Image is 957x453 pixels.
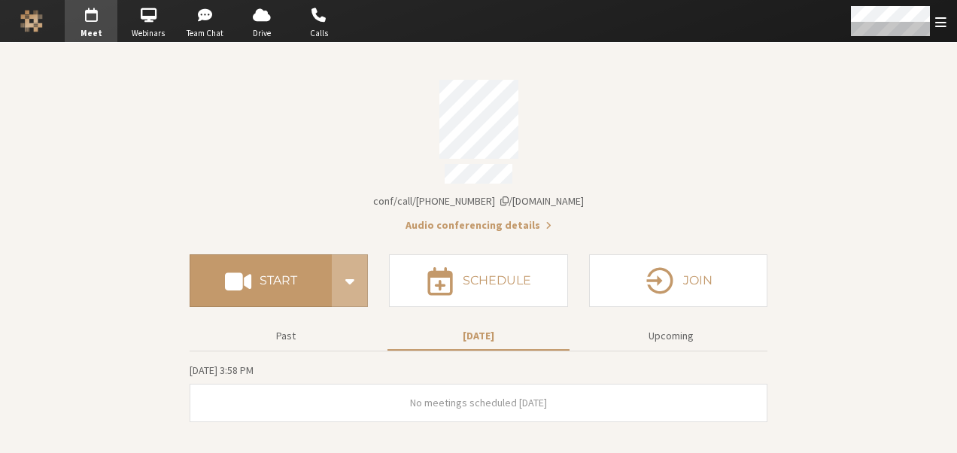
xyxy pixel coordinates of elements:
button: Copy my meeting room linkCopy my meeting room link [373,193,584,209]
div: Start conference options [332,254,368,307]
button: Audio conferencing details [406,217,551,233]
span: No meetings scheduled [DATE] [410,396,547,409]
span: Calls [293,27,345,40]
section: Account details [190,69,767,233]
h4: Start [260,275,297,287]
button: Start [190,254,332,307]
img: Iotum [20,10,43,32]
span: Meet [65,27,117,40]
span: Drive [235,27,288,40]
button: Join [589,254,767,307]
h4: Join [683,275,712,287]
button: Schedule [389,254,567,307]
section: Today's Meetings [190,362,767,422]
span: Copy my meeting room link [373,194,584,208]
span: Team Chat [179,27,232,40]
h4: Schedule [463,275,531,287]
button: Upcoming [580,323,762,349]
button: [DATE] [387,323,570,349]
span: [DATE] 3:58 PM [190,363,254,377]
button: Past [195,323,377,349]
span: Webinars [122,27,175,40]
